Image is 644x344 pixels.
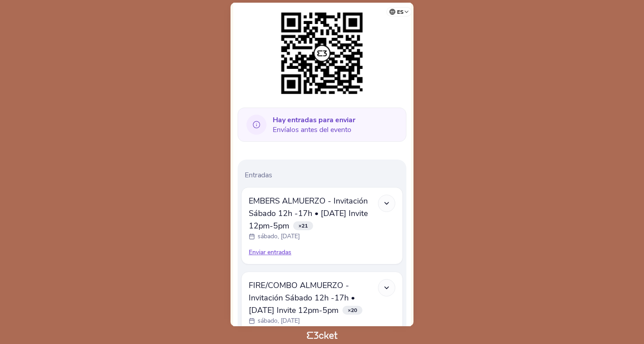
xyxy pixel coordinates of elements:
p: sábado, [DATE] [258,316,300,325]
span: ×20 [342,306,362,315]
p: Entradas [245,170,403,180]
div: Enviar entradas [249,248,395,257]
p: sábado, [DATE] [258,232,300,241]
img: 8d9754341cec4c2eba3255de253215fb.png [277,8,367,99]
span: Envíalos antes del evento [273,115,355,135]
span: ×21 [293,221,313,230]
b: Hay entradas para enviar [273,115,355,125]
span: EMBERS ALMUERZO - Invitación Sábado 12h -17h • [DATE] Invite 12pm-5pm [249,196,368,231]
span: FIRE/COMBO ALMUERZO - Invitación Sábado 12h -17h • [DATE] Invite 12pm-5pm [249,280,355,316]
